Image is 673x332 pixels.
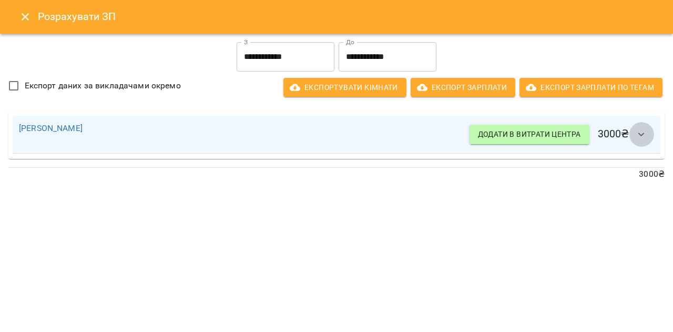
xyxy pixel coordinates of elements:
[419,81,507,94] span: Експорт Зарплати
[528,81,654,94] span: Експорт Зарплати по тегам
[470,125,589,144] button: Додати в витрати центра
[283,78,406,97] button: Експортувати кімнати
[13,4,38,29] button: Close
[478,128,581,140] span: Додати в витрати центра
[19,123,83,133] a: [PERSON_NAME]
[470,122,654,147] h6: 3000 ₴
[8,168,665,180] p: 3000 ₴
[411,78,515,97] button: Експорт Зарплати
[38,8,660,25] h6: Розрахувати ЗП
[25,79,181,92] span: Експорт даних за викладачами окремо
[292,81,398,94] span: Експортувати кімнати
[519,78,662,97] button: Експорт Зарплати по тегам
